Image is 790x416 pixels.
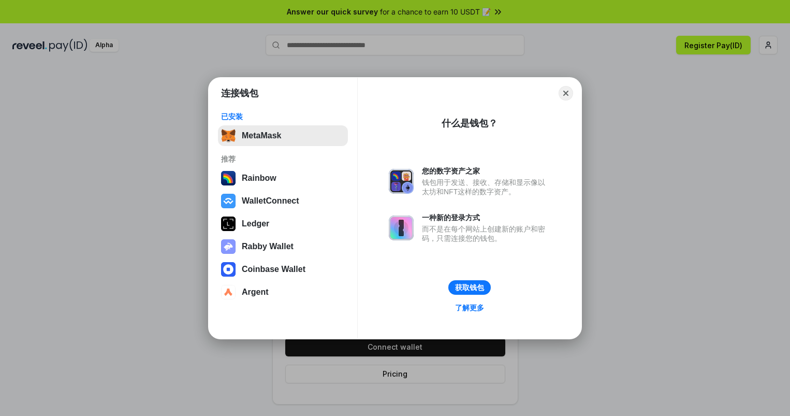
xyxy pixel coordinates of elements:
div: 已安装 [221,112,345,121]
button: MetaMask [218,125,348,146]
div: 推荐 [221,154,345,164]
button: Rabby Wallet [218,236,348,257]
button: Argent [218,282,348,303]
div: 了解更多 [455,303,484,312]
div: Rabby Wallet [242,242,294,251]
div: 钱包用于发送、接收、存储和显示像以太坊和NFT这样的数字资产。 [422,178,550,196]
img: svg+xml,%3Csvg%20xmlns%3D%22http%3A%2F%2Fwww.w3.org%2F2000%2Fsvg%22%20fill%3D%22none%22%20viewBox... [389,216,414,240]
h1: 连接钱包 [221,87,258,99]
img: svg+xml,%3Csvg%20width%3D%2228%22%20height%3D%2228%22%20viewBox%3D%220%200%2028%2028%22%20fill%3D... [221,262,236,277]
button: Rainbow [218,168,348,189]
button: 获取钱包 [448,280,491,295]
div: WalletConnect [242,196,299,206]
img: svg+xml,%3Csvg%20width%3D%2228%22%20height%3D%2228%22%20viewBox%3D%220%200%2028%2028%22%20fill%3D... [221,194,236,208]
div: Rainbow [242,174,276,183]
div: 而不是在每个网站上创建新的账户和密码，只需连接您的钱包。 [422,224,550,243]
button: Coinbase Wallet [218,259,348,280]
img: svg+xml,%3Csvg%20xmlns%3D%22http%3A%2F%2Fwww.w3.org%2F2000%2Fsvg%22%20fill%3D%22none%22%20viewBox... [221,239,236,254]
img: svg+xml,%3Csvg%20width%3D%22120%22%20height%3D%22120%22%20viewBox%3D%220%200%20120%20120%22%20fil... [221,171,236,185]
div: Coinbase Wallet [242,265,305,274]
img: svg+xml,%3Csvg%20xmlns%3D%22http%3A%2F%2Fwww.w3.org%2F2000%2Fsvg%22%20fill%3D%22none%22%20viewBox... [389,169,414,194]
div: 获取钱包 [455,283,484,292]
a: 了解更多 [449,301,490,314]
img: svg+xml,%3Csvg%20fill%3D%22none%22%20height%3D%2233%22%20viewBox%3D%220%200%2035%2033%22%20width%... [221,128,236,143]
img: svg+xml,%3Csvg%20xmlns%3D%22http%3A%2F%2Fwww.w3.org%2F2000%2Fsvg%22%20width%3D%2228%22%20height%3... [221,217,236,231]
img: svg+xml,%3Csvg%20width%3D%2228%22%20height%3D%2228%22%20viewBox%3D%220%200%2028%2028%22%20fill%3D... [221,285,236,299]
div: Argent [242,288,269,297]
button: Close [559,86,573,101]
div: 什么是钱包？ [442,117,498,130]
div: 一种新的登录方式 [422,213,550,222]
div: Ledger [242,219,269,228]
button: Ledger [218,213,348,234]
div: 您的数字资产之家 [422,166,550,176]
div: MetaMask [242,131,281,140]
button: WalletConnect [218,191,348,211]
